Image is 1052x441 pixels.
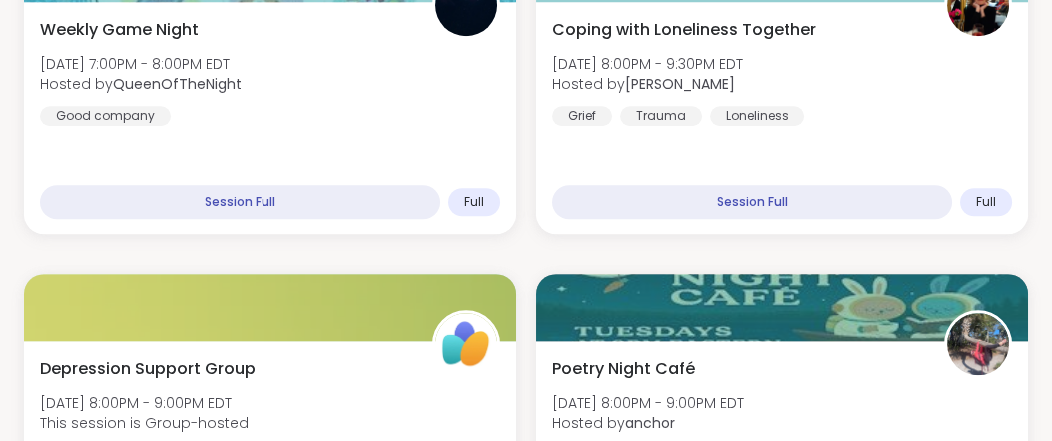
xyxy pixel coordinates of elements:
span: Depression Support Group [40,357,256,381]
span: Hosted by [552,413,744,433]
span: Hosted by [40,74,242,94]
img: anchor [947,313,1009,375]
div: Good company [40,106,171,126]
b: anchor [625,413,675,433]
img: ShareWell [435,313,497,375]
span: Poetry Night Café [552,357,695,381]
span: Full [464,194,484,210]
span: [DATE] 8:00PM - 9:30PM EDT [552,54,743,74]
span: Hosted by [552,74,743,94]
span: [DATE] 8:00PM - 9:00PM EDT [552,393,744,413]
span: Weekly Game Night [40,18,199,42]
b: [PERSON_NAME] [625,74,735,94]
b: QueenOfTheNight [113,74,242,94]
span: [DATE] 7:00PM - 8:00PM EDT [40,54,242,74]
div: Session Full [40,185,440,219]
span: This session is Group-hosted [40,413,249,433]
div: Trauma [620,106,702,126]
div: Grief [552,106,612,126]
span: Full [976,194,996,210]
div: Loneliness [710,106,804,126]
span: [DATE] 8:00PM - 9:00PM EDT [40,393,249,413]
div: Session Full [552,185,952,219]
span: Coping with Loneliness Together [552,18,816,42]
